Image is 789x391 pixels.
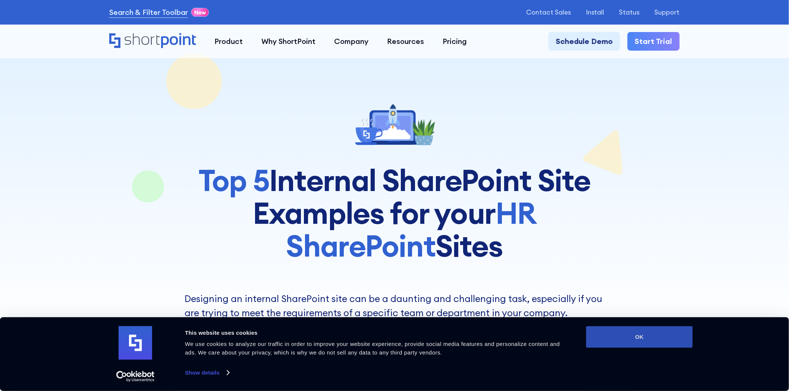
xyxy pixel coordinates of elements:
a: Product [205,32,252,51]
div: Company [334,36,369,47]
a: Status [619,9,640,16]
img: logo [119,326,152,360]
div: Resources [387,36,424,47]
div: Why ShortPoint [262,36,316,47]
a: Resources [378,32,434,51]
a: Schedule Demo [548,32,620,51]
span: Top 5 [198,161,270,199]
button: OK [586,326,693,348]
span: HR SharePoint [286,194,536,264]
a: Usercentrics Cookiebot - opens in a new window [103,371,168,382]
a: Contact Sales [526,9,571,16]
a: Search & Filter Toolbar [109,7,188,18]
span: We use cookies to analyze our traffic in order to improve your website experience, provide social... [185,341,560,356]
div: Pricing [443,36,467,47]
a: Home [109,33,196,49]
a: Pricing [434,32,477,51]
a: Start Trial [628,32,680,51]
div: Product [215,36,243,47]
a: Show details [185,367,229,378]
h1: Internal SharePoint Site Examples for your Sites [185,164,604,262]
a: Why ShortPoint [252,32,325,51]
div: This website uses cookies [185,328,569,337]
a: Support [655,9,680,16]
a: Install [586,9,604,16]
a: Company [325,32,378,51]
